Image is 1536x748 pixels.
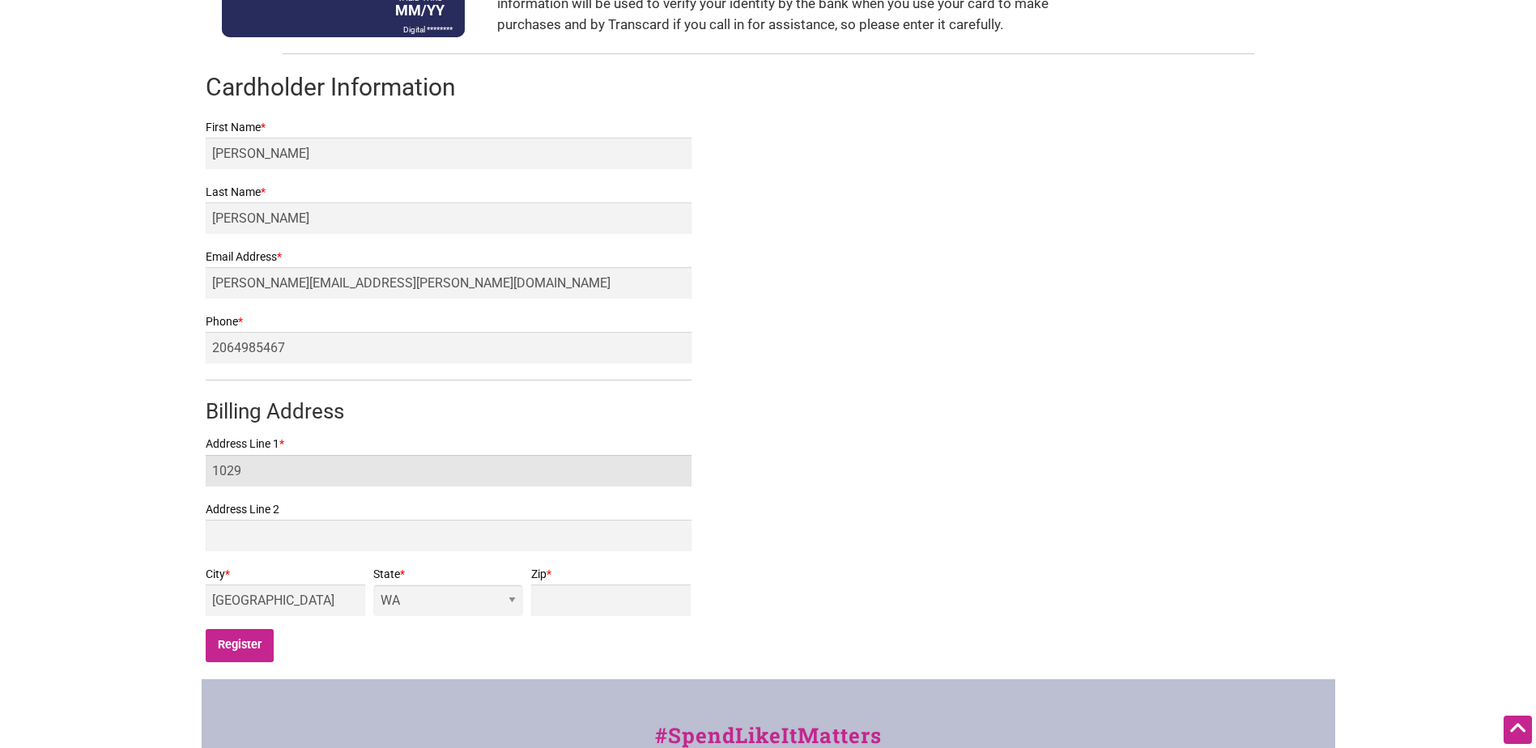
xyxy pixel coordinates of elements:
div: Scroll Back to Top [1504,716,1532,744]
label: Address Line 1 [206,434,691,454]
label: First Name [206,117,691,138]
h3: Billing Address [206,397,691,426]
label: Phone [206,312,691,332]
input: Register [206,629,274,662]
label: Address Line 2 [206,499,691,520]
label: City [206,564,366,584]
label: Last Name [206,182,691,202]
label: Email Address [206,247,691,267]
label: Zip [531,564,691,584]
h2: Cardholder Information [206,70,1331,104]
label: State [373,564,522,584]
